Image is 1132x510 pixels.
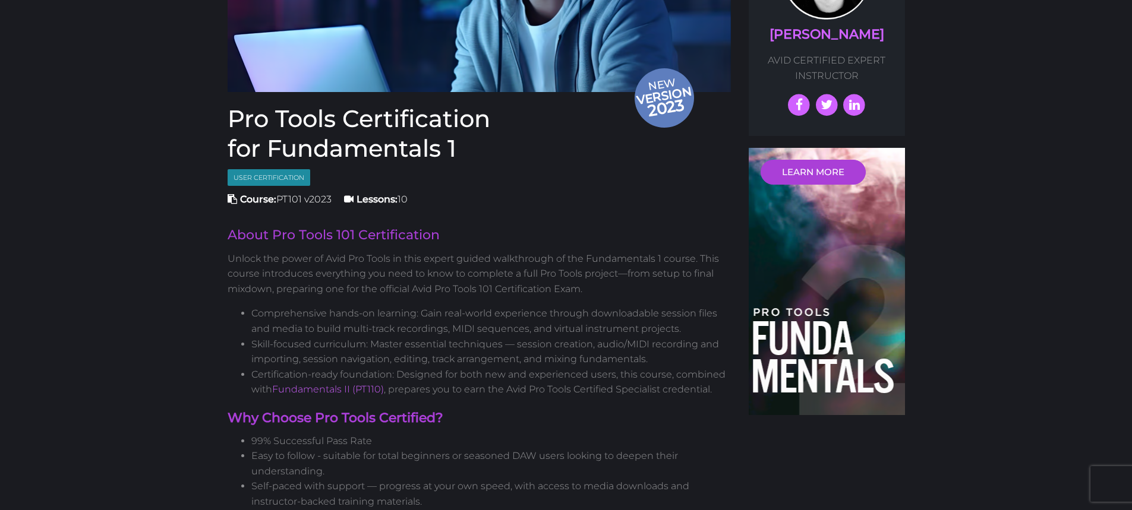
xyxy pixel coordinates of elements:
li: Easy to follow - suitable for total beginners or seasoned DAW users looking to deepen their under... [251,448,731,479]
h1: Pro Tools Certification for Fundamentals 1 [228,104,731,163]
h2: About Pro Tools 101 Certification [228,229,731,242]
h4: Why Choose Pro Tools Certified? [228,409,731,427]
span: 2023 [635,93,696,122]
p: AVID CERTIFIED EXPERT INSTRUCTOR [761,53,893,83]
li: Comprehensive hands-on learning: Gain real-world experience through downloadable session files an... [251,306,731,336]
span: PT101 v2023 [228,194,332,205]
a: Fundamentals II (PT110) [272,384,384,395]
span: 10 [344,194,408,205]
li: Certification-ready foundation: Designed for both new and experienced users, this course, combine... [251,367,731,397]
p: Unlock the power of Avid Pro Tools in this expert guided walkthrough of the Fundamentals 1 course... [228,251,731,297]
li: Skill-focused curriculum: Master essential techniques — session creation, audio/MIDI recording an... [251,337,731,367]
span: New [634,75,697,122]
strong: Course: [240,194,276,205]
a: [PERSON_NAME] [770,26,884,42]
strong: Lessons: [357,194,398,205]
span: version [634,87,693,103]
li: 99% Successful Pass Rate [251,433,731,449]
li: Self-paced with support — progress at your own speed, with access to media downloads and instruct... [251,479,731,509]
span: User Certification [228,169,310,186]
a: LEARN MORE [761,160,866,185]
